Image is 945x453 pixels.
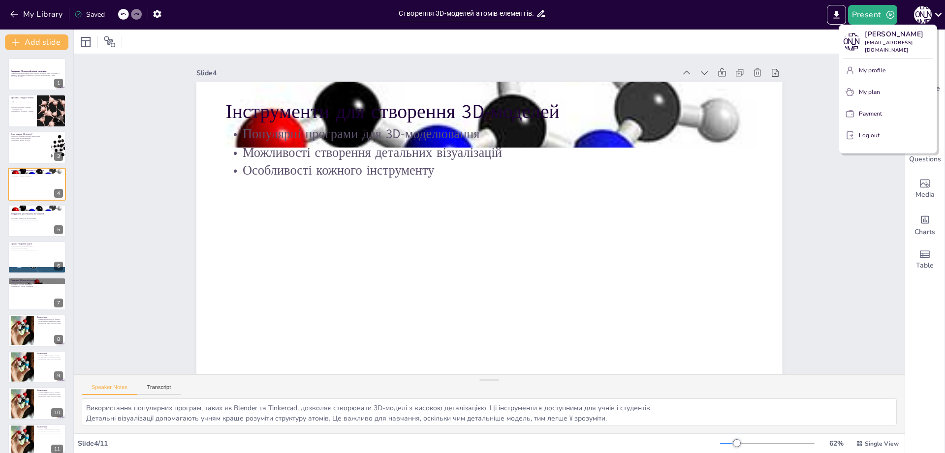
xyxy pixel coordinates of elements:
button: Payment [843,106,933,121]
p: My plan [859,88,880,96]
button: Log out [843,127,933,143]
p: Payment [859,109,882,118]
button: My plan [843,84,933,100]
div: [PERSON_NAME] [843,33,861,51]
button: My profile [843,62,933,78]
p: [EMAIL_ADDRESS][DOMAIN_NAME] [865,39,933,54]
p: [PERSON_NAME] [865,29,933,39]
p: My profile [859,66,885,75]
p: Log out [859,131,880,140]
